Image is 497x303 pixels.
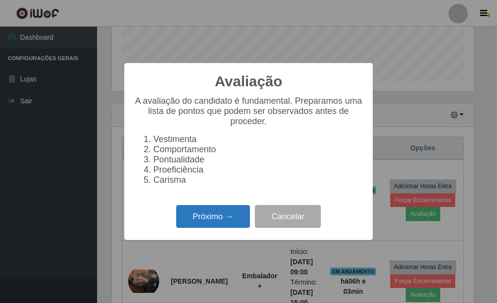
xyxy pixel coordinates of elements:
[153,155,363,165] li: Pontualidade
[153,144,363,155] li: Comportamento
[176,205,250,228] button: Próximo →
[153,175,363,185] li: Carisma
[255,205,321,228] button: Cancelar
[153,165,363,175] li: Proeficiência
[153,134,363,144] li: Vestimenta
[215,73,282,90] h2: Avaliação
[134,96,363,127] p: A avaliação do candidato é fundamental. Preparamos uma lista de pontos que podem ser observados a...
